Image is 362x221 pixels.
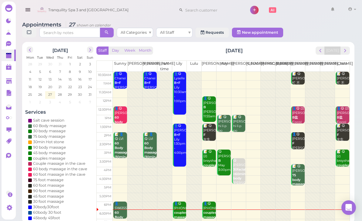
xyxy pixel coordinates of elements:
div: 📝 👤😋 LVI [DEMOGRAPHIC_DATA] [PERSON_NAME] |Sunny 2:00pm - 3:30pm [144,132,157,195]
b: couples massage [203,163,218,172]
span: 28 [57,92,62,97]
b: B+F [174,81,180,85]
button: Week [122,47,137,55]
div: Couple massage in the cave [33,161,85,166]
span: 23 [78,84,82,90]
span: 31 [58,61,62,67]
div: 60 foot massage [33,183,64,188]
div: 📝 😋 [PERSON_NAME] 女生 Coco|[PERSON_NAME] 1:30pm - 2:30pm [337,124,349,164]
th: [PERSON_NAME] [305,61,320,72]
div: 😋 [PERSON_NAME] [PERSON_NAME] 3:30pm - 5:00pm [233,158,246,199]
div: 60body 30 foot [33,210,61,215]
span: 26 [38,92,43,97]
span: 12pm [103,99,111,103]
div: 📝 😋 [PERSON_NAME] hi li p po [PERSON_NAME] May|[PERSON_NAME] 1:00pm - 2:00pm [218,115,231,174]
span: 2 [79,61,82,67]
div: 📝 😋 [PERSON_NAME]忙 不 Coco Coco|[PERSON_NAME] 10:30am - 11:15am [337,72,349,122]
b: B [203,105,206,109]
span: 2 [39,99,42,105]
span: 19 [38,84,42,90]
h4: Services [25,109,95,115]
span: Fri [68,55,72,60]
button: prev [316,47,325,55]
span: 12:30pm [98,108,111,112]
b: B盐 [292,116,298,119]
th: [GEOGRAPHIC_DATA] [246,61,261,72]
a: Requests [196,28,229,37]
b: B+F [115,81,121,85]
span: 6pm [104,203,111,207]
span: 7 [59,69,62,74]
span: 29 [67,92,72,97]
div: 👤😋 Lyselle Lily 10:30am - 1:00pm [174,72,186,103]
button: next [340,47,350,55]
span: Mon [26,55,34,60]
span: 9 [78,69,82,74]
th: [PERSON_NAME] [320,61,335,72]
span: Wed [46,55,54,60]
span: 1:30pm [100,125,111,129]
b: F [203,133,206,137]
span: Sun [87,55,93,60]
div: 😋 [PERSON_NAME] May 3:00pm - 4:30pm [218,150,231,181]
div: 👤😋 Chanei [PERSON_NAME] |Sunny 10:30am - 11:30am [144,72,157,108]
div: 👤😋 [PERSON_NAME] [PERSON_NAME] 11:55am - 1:25pm [203,96,216,128]
span: 29 [38,61,43,67]
span: 4 [58,99,62,105]
span: 3 [49,99,52,105]
th: [PERSON_NAME] [290,61,305,72]
span: 3 [89,61,92,67]
span: 2:30pm [99,142,111,146]
span: 4pm [104,168,111,172]
div: couples massage [33,156,65,161]
span: New appointment [242,30,278,35]
input: Search by notes [39,28,100,37]
span: 4 [28,69,32,74]
th: May [216,61,231,72]
span: 5:30pm [99,194,111,198]
button: next [87,47,93,53]
span: 10:30am [98,73,111,77]
span: 30 [48,61,53,67]
div: 👤😋 (2) [PERSON_NAME] Coco|[PERSON_NAME] 12:30pm - 1:30pm [337,106,349,143]
b: 75 body massage [292,173,307,186]
th: [PERSON_NAME] [142,61,157,72]
button: Staff [96,47,109,55]
h2: [DATE] [226,47,243,54]
div: 👤😋 (2) [PERSON_NAME] Coco|[PERSON_NAME] 12:30pm - 1:30pm [292,106,305,143]
span: 2pm [104,133,111,137]
th: Part time [157,61,172,72]
button: [DATE] [324,47,341,55]
span: 7 [89,99,92,105]
span: 25 [28,92,32,97]
span: All Staff [160,30,174,35]
span: 30 [77,92,82,97]
span: 4:30pm [99,177,111,181]
div: 📝 😋 [PERSON_NAME]忙 不 Coco Coco|[PERSON_NAME] 10:30am - 11:15am [292,72,305,122]
b: B盐 [337,116,343,119]
div: 60 body massage in the cave [33,166,87,172]
small: shown on calendar [77,23,111,27]
div: 📝 😋 [PERSON_NAME] 女生 Coco|[PERSON_NAME] 1:30pm - 2:30pm [203,124,216,164]
b: couples massage [203,211,218,219]
span: Thu [57,55,63,60]
div: 👤😋 [PERSON_NAME] Lily 1:30pm - 4:00pm [174,124,186,155]
div: 45 body massage [33,150,66,156]
span: 16 [78,77,82,82]
th: [PERSON_NAME] [261,61,276,72]
th: Coco [335,61,350,72]
span: 22 [68,84,72,90]
div: 30 body massage [33,128,66,134]
div: 👤😋 [PERSON_NAME] [PERSON_NAME] 2:00pm - 3:00pm [292,132,305,164]
span: Sat [77,55,83,60]
span: 12 [38,77,42,82]
b: B+F [144,81,151,85]
span: 5pm [104,185,111,189]
div: 30min Hot stone [33,139,64,145]
span: 11:30am [99,90,111,94]
b: couples massage [174,211,188,219]
button: prev [27,47,33,53]
h2: [DATE] [52,47,68,53]
div: 30body30foot [33,204,59,210]
button: Day [108,47,123,55]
